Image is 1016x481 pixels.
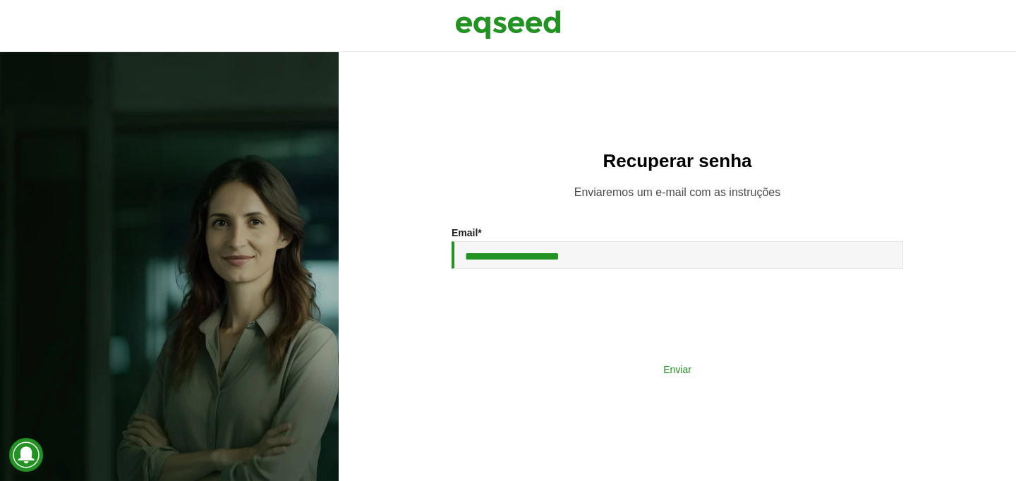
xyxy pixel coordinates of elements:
p: Enviaremos um e-mail com as instruções [367,185,988,199]
iframe: reCAPTCHA [570,283,785,338]
button: Enviar [494,355,861,382]
h2: Recuperar senha [367,151,988,171]
span: Este campo é obrigatório. [478,227,481,238]
img: EqSeed Logo [455,7,561,42]
label: Email [452,228,482,238]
